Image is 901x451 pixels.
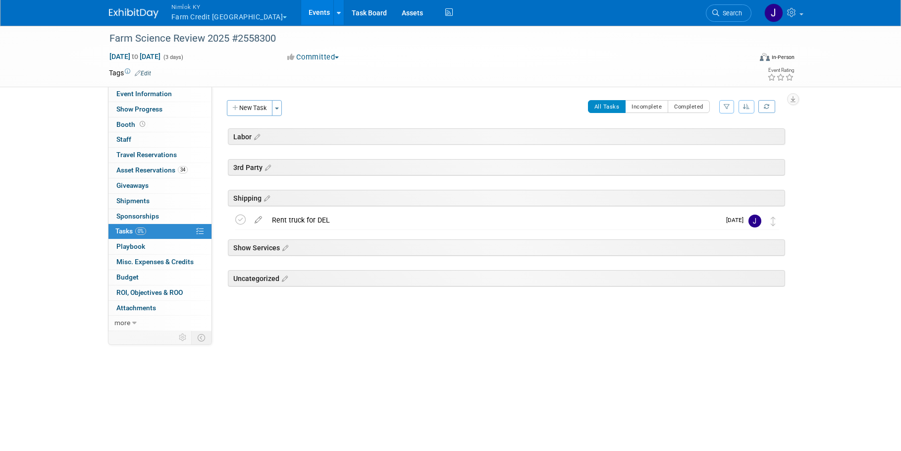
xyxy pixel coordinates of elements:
div: 3rd Party [228,159,785,175]
span: ROI, Objectives & ROO [116,288,183,296]
span: Asset Reservations [116,166,188,174]
img: Jamie Dunn [764,3,783,22]
span: (3 days) [162,54,183,60]
span: Budget [116,273,139,281]
button: Completed [668,100,710,113]
a: Shipments [108,194,212,209]
img: Jamie Dunn [748,215,761,227]
a: Event Information [108,87,212,102]
a: Edit sections [252,131,260,141]
div: Rent truck for DEL [267,212,720,228]
a: more [108,316,212,331]
span: Attachments [116,304,156,312]
a: Edit sections [280,242,288,252]
button: New Task [227,100,272,116]
a: Edit sections [279,273,288,283]
div: Labor [228,128,785,145]
a: Refresh [758,100,775,113]
div: Event Rating [767,68,794,73]
button: Committed [284,52,343,62]
td: Tags [109,68,151,78]
div: Shipping [228,190,785,206]
a: Tasks0% [108,224,212,239]
span: Misc. Expenses & Credits [116,258,194,266]
span: Staff [116,135,131,143]
a: Booth [108,117,212,132]
span: Booth [116,120,147,128]
a: Travel Reservations [108,148,212,163]
span: Booth not reserved yet [138,120,147,128]
span: Nimlok KY [171,1,287,12]
a: Misc. Expenses & Credits [108,255,212,270]
a: Giveaways [108,178,212,193]
a: Edit [135,70,151,77]
i: Move task [771,217,776,226]
span: Show Progress [116,105,162,113]
button: Incomplete [625,100,668,113]
span: Tasks [115,227,146,235]
a: Show Progress [108,102,212,117]
a: Sponsorships [108,209,212,224]
span: Sponsorships [116,212,159,220]
div: Event Format [693,52,795,66]
span: 0% [135,227,146,235]
td: Toggle Event Tabs [191,331,212,344]
a: Edit sections [262,193,270,203]
button: All Tasks [588,100,626,113]
a: Search [706,4,751,22]
span: Giveaways [116,181,149,189]
a: Staff [108,132,212,147]
img: ExhibitDay [109,8,159,18]
span: more [114,319,130,327]
a: edit [250,216,267,225]
span: Playbook [116,242,145,250]
a: Playbook [108,239,212,254]
div: Farm Science Review 2025 #2558300 [106,30,737,48]
div: Show Services [228,239,785,256]
a: Attachments [108,301,212,316]
span: Shipments [116,197,150,205]
div: Uncategorized [228,270,785,286]
span: [DATE] [726,217,748,224]
td: Personalize Event Tab Strip [174,331,192,344]
a: ROI, Objectives & ROO [108,285,212,300]
a: Budget [108,270,212,285]
span: 34 [178,166,188,173]
img: Format-Inperson.png [760,53,770,61]
span: Search [719,9,742,17]
div: In-Person [771,54,795,61]
span: Event Information [116,90,172,98]
span: Travel Reservations [116,151,177,159]
a: Asset Reservations34 [108,163,212,178]
span: to [130,53,140,60]
a: Edit sections [263,162,271,172]
span: [DATE] [DATE] [109,52,161,61]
